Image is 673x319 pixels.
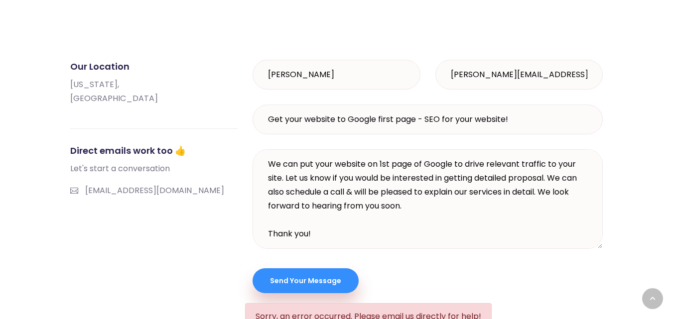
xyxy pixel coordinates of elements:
[70,144,238,158] h3: Direct emails work too 👍
[253,60,420,90] input: Name
[70,162,238,176] p: Let's start a conversation
[270,276,341,286] span: Send Your Message
[85,185,224,196] span: [EMAIL_ADDRESS][DOMAIN_NAME]
[70,60,238,74] h3: Our Location
[70,78,238,106] p: [US_STATE], [GEOGRAPHIC_DATA]
[253,268,359,293] button: Send Your Message
[253,105,603,134] input: Subject
[435,60,603,90] input: Email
